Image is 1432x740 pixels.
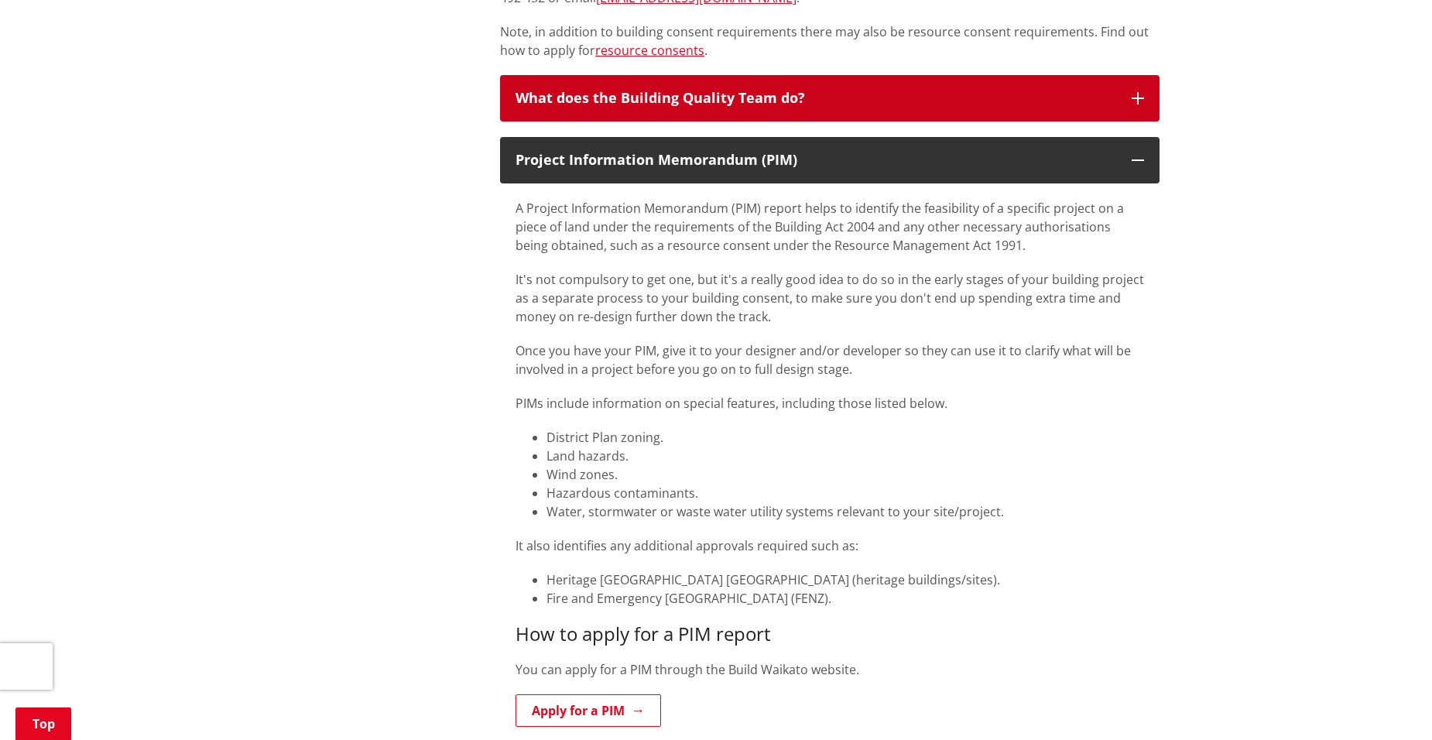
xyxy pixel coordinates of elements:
[516,536,1144,555] p: It also identifies any additional approvals required such as:
[516,341,1144,379] p: Once you have your PIM, give it to your designer and/or developer so they can use it to clarify w...
[1361,675,1417,731] iframe: Messenger Launcher
[546,447,1144,465] li: Land hazards.
[516,394,1144,413] p: PIMs include information on special features, including those listed below.
[500,75,1160,122] button: What does the Building Quality Team do?
[516,91,1116,106] div: What does the Building Quality Team do?
[516,660,1144,679] p: You can apply for a PIM through the Build Waikato website.
[516,199,1144,255] p: A Project Information Memorandum (PIM) report helps to identify the feasibility of a specific pro...
[500,22,1160,60] p: Note, in addition to building consent requirements there may also be resource consent requirement...
[595,42,704,59] a: resource consents
[15,707,71,740] a: Top
[516,152,1116,168] div: Project Information Memorandum (PIM)
[546,428,1144,447] li: District Plan zoning.
[516,270,1144,326] p: It's not compulsory to get one, but it's a really good idea to do so in the early stages of your ...
[546,570,1144,589] li: Heritage [GEOGRAPHIC_DATA] [GEOGRAPHIC_DATA] (heritage buildings/sites).
[546,484,1144,502] li: Hazardous contaminants.
[516,694,661,727] a: Apply for a PIM
[546,502,1144,521] li: Water, stormwater or waste water utility systems relevant to your site/project.
[500,137,1160,183] button: Project Information Memorandum (PIM)
[516,623,1144,646] h3: How to apply for a PIM report
[546,465,1144,484] li: Wind zones.
[546,589,1144,608] li: Fire and Emergency [GEOGRAPHIC_DATA] (FENZ).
